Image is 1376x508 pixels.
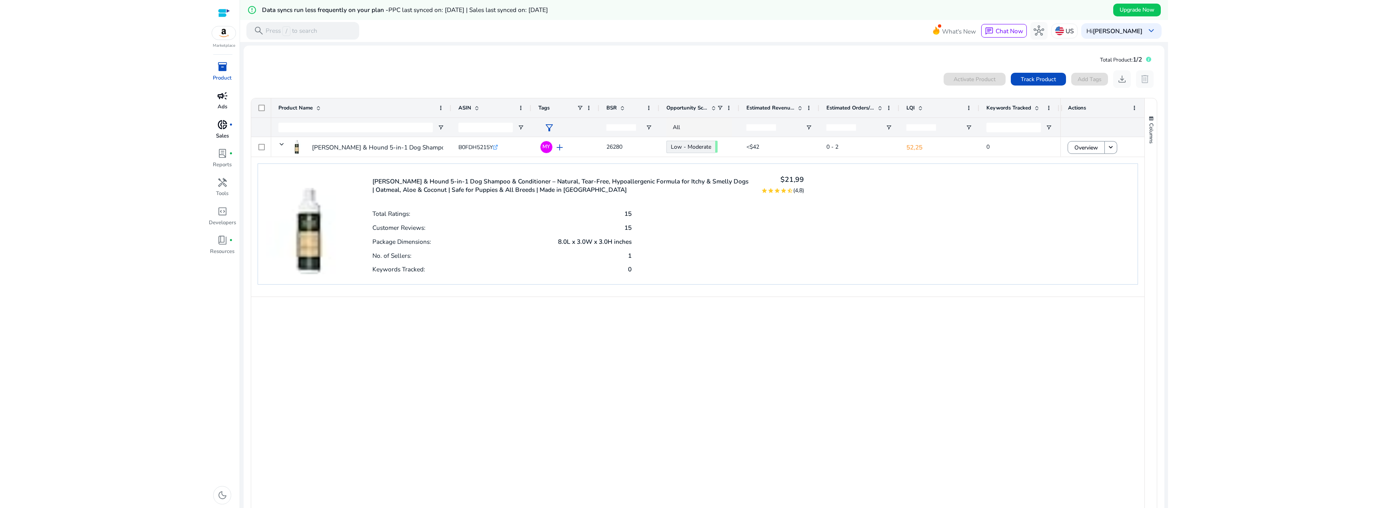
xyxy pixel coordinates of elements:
span: Actions [1068,104,1086,112]
p: Press to search [266,26,317,36]
p: Total Ratings: [372,209,410,218]
span: 1/2 [1133,55,1142,64]
p: [PERSON_NAME] & Hound 5-in-1 Dog Shampoo & Conditioner – Natural, Tear-Free, Hypoallergenic Formu... [372,177,752,194]
span: Keywords Tracked [986,104,1031,112]
button: Open Filter Menu [518,124,524,131]
mat-icon: star [761,187,768,194]
button: download [1113,70,1131,88]
p: 1 [628,251,632,260]
p: Customer Reviews: [372,223,426,232]
span: Columns [1148,123,1155,143]
span: fiber_manual_record [229,239,233,242]
p: 15 [624,209,632,218]
span: hub [1034,26,1044,36]
input: ASIN Filter Input [458,123,513,132]
p: Product [213,74,232,82]
a: book_4fiber_manual_recordResources [208,233,236,262]
span: dark_mode [217,490,228,500]
span: Total Product: [1100,56,1133,64]
span: Overview [1074,139,1098,156]
a: code_blocksDevelopers [208,205,236,233]
a: campaignAds [208,89,236,118]
span: download [1117,74,1127,84]
span: Upgrade Now [1120,6,1154,14]
span: inventory_2 [217,62,228,72]
span: Track Product [1021,75,1056,84]
a: handymanTools [208,175,236,204]
span: BSR [606,104,617,112]
p: 8.0L x 3.0W x 3.0H inches [558,237,632,246]
p: No. of Sellers: [372,251,412,260]
button: Open Filter Menu [646,124,652,131]
mat-icon: star [768,187,774,194]
button: Track Product [1011,73,1066,86]
span: fiber_manual_record [229,152,233,155]
span: code_blocks [217,206,228,217]
span: add [554,142,565,153]
button: Open Filter Menu [966,124,972,131]
span: campaign [217,91,228,101]
a: donut_smallfiber_manual_recordSales [208,118,236,147]
button: Open Filter Menu [1046,124,1052,131]
span: Product Name [278,104,313,112]
a: inventory_2Product [208,60,236,89]
span: 0 - 2 [826,143,838,151]
img: 31WydRpAq3L._AC_US40_.jpg [290,140,304,154]
img: amazon.svg [212,26,236,40]
p: 52,25 [906,139,972,155]
button: chatChat Now [981,24,1026,38]
p: Marketplace [213,43,235,49]
p: 15 [624,223,632,232]
span: handyman [217,177,228,188]
span: Chat Now [996,27,1023,35]
span: MY [542,144,550,149]
span: / [282,26,290,36]
span: PPC last synced on: [DATE] | Sales last synced on: [DATE] [388,6,548,14]
p: Reports [213,161,232,169]
span: What's New [942,24,976,38]
p: Keywords Tracked: [372,265,425,273]
span: 26280 [606,143,622,151]
span: book_4 [217,235,228,245]
span: filter_alt [544,123,554,133]
span: search [254,26,264,36]
input: Keywords Tracked Filter Input [986,123,1041,132]
span: ASIN [458,104,471,112]
p: Hi [1086,28,1142,34]
mat-icon: star [780,187,787,194]
p: Developers [209,219,236,227]
a: Low - Moderate [666,141,715,153]
p: Resources [210,248,234,256]
span: Estimated Orders/Day [826,104,874,112]
h5: Data syncs run less frequently on your plan - [262,6,548,14]
p: [PERSON_NAME] & Hound 5-in-1 Dog Shampoo & Conditioner – Natural, Tear-Free,... [312,139,552,155]
span: Estimated Revenue/Day [746,104,794,112]
button: Overview [1068,141,1105,154]
span: B0FDH5215Y [458,143,493,151]
span: All [673,124,680,131]
span: Opportunity Score [666,104,708,112]
span: LQI [906,104,915,112]
button: Open Filter Menu [438,124,444,131]
p: Tools [216,190,228,198]
span: 0 [986,143,990,151]
button: Upgrade Now [1113,4,1161,16]
span: chat [985,27,994,36]
a: lab_profilefiber_manual_recordReports [208,147,236,175]
span: donut_small [217,120,228,130]
mat-icon: star_half [787,187,793,194]
mat-icon: star [774,187,780,194]
mat-icon: error_outline [247,5,257,15]
span: (4,8) [793,187,804,194]
input: Product Name Filter Input [278,123,433,132]
p: 0 [628,265,632,273]
span: lab_profile [217,148,228,159]
mat-icon: keyboard_arrow_down [1107,143,1115,151]
span: keyboard_arrow_down [1146,26,1156,36]
p: Sales [216,132,229,140]
span: fiber_manual_record [229,123,233,127]
h4: $21,99 [761,175,804,184]
button: Open Filter Menu [886,124,892,131]
img: 31WydRpAq3L._AC_US40_.jpg [266,172,352,274]
p: Package Dimensions: [372,237,431,246]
